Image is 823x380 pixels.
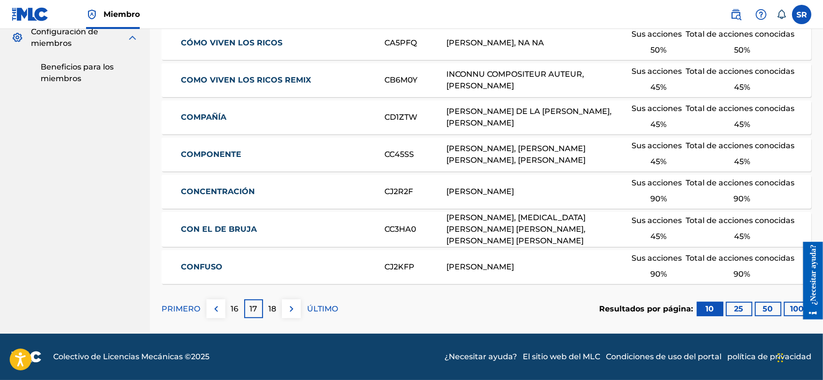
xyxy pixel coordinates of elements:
[744,194,750,203] font: %
[181,225,257,234] font: CON EL DE BRUJA
[686,104,794,113] font: Total de acciones conocidas
[446,144,586,165] font: [PERSON_NAME], [PERSON_NAME] [PERSON_NAME], [PERSON_NAME]
[181,38,282,47] font: CÓMO VIVEN LOS RICOS
[384,225,416,234] font: CC3HA0
[744,157,750,166] font: %
[210,303,222,315] img: izquierda
[686,29,794,39] font: Total de acciones conocidas
[632,67,682,76] font: Sus acciones
[13,2,21,63] font: ¿Necesitar ayuda?
[792,5,811,24] div: Menú de usuario
[181,37,371,49] a: CÓMO VIVEN LOS RICOS
[790,304,804,313] font: 100
[651,232,661,241] font: 45
[181,74,371,86] a: COMO VIVEN LOS RICOS REMIX
[706,304,714,313] font: 10
[661,157,667,166] font: %
[446,187,514,196] font: [PERSON_NAME]
[744,120,750,129] font: %
[726,302,752,316] button: 25
[734,269,744,279] font: 90
[384,113,417,122] font: CD1ZTW
[727,351,811,363] a: política de privacidad
[523,352,600,361] font: El sitio web del MLC
[686,178,794,187] font: Total de acciones conocidas
[734,120,744,129] font: 45
[744,45,750,55] font: %
[734,194,744,203] font: 90
[446,38,544,47] font: [PERSON_NAME], NA NA
[384,187,413,196] font: CJ2R2F
[661,194,667,203] font: %
[12,32,23,43] img: Configuración de miembros
[686,216,794,225] font: Total de acciones conocidas
[523,351,600,363] a: El sitio web del MLC
[727,352,811,361] font: política de privacidad
[307,304,338,313] font: ÚLTIMO
[726,5,746,24] a: Búsqueda pública
[103,10,140,19] font: Miembro
[181,261,371,273] a: CONFUSO
[181,150,241,159] font: COMPONENTE
[446,213,586,245] font: [PERSON_NAME], [MEDICAL_DATA][PERSON_NAME] [PERSON_NAME], [PERSON_NAME] [PERSON_NAME]
[606,352,721,361] font: Condiciones de uso del portal
[686,67,794,76] font: Total de acciones conocidas
[755,9,767,20] img: ayuda
[181,224,371,235] a: CON EL DE BRUJA
[744,232,750,241] font: %
[632,104,682,113] font: Sus acciones
[730,9,742,20] img: buscar
[651,157,661,166] font: 45
[53,352,191,361] font: Colectivo de Licencias Mecánicas ©
[661,232,667,241] font: %
[446,262,514,271] font: [PERSON_NAME]
[599,304,693,313] font: Resultados por página:
[778,343,783,372] div: Arrastrar
[444,352,517,361] font: ¿Necesitar ayuda?
[632,216,682,225] font: Sus acciones
[744,83,750,92] font: %
[686,253,794,263] font: Total de acciones conocidas
[250,304,258,313] font: 17
[650,269,661,279] font: 90
[12,7,49,21] img: Logotipo del MLC
[632,29,682,39] font: Sus acciones
[181,186,371,197] a: CONCENTRACIÓN
[734,232,744,241] font: 45
[697,302,723,316] button: 10
[651,45,661,55] font: 50
[744,269,750,279] font: %
[632,141,682,150] font: Sus acciones
[651,83,661,92] font: 45
[735,304,744,313] font: 25
[181,149,371,160] a: COMPONENTE
[181,112,371,123] a: COMPAÑÍA
[763,304,773,313] font: 50
[755,302,781,316] button: 50
[86,9,98,20] img: Titular de los derechos superior
[796,241,823,319] iframe: Centro de recursos
[181,187,255,196] font: CONCENTRACIÓN
[191,352,209,361] font: 2025
[734,45,744,55] font: 50
[777,10,786,19] div: Notificaciones
[734,157,744,166] font: 45
[384,38,417,47] font: CA5PFQ
[181,113,226,122] font: COMPAÑÍA
[734,83,744,92] font: 45
[446,107,612,127] font: [PERSON_NAME] DE LA [PERSON_NAME], [PERSON_NAME]
[606,351,721,363] a: Condiciones de uso del portal
[12,351,42,363] img: logo
[444,351,517,363] a: ¿Necesitar ayuda?
[661,269,667,279] font: %
[632,253,682,263] font: Sus acciones
[650,194,661,203] font: 90
[651,120,661,129] font: 45
[661,83,667,92] font: %
[686,141,794,150] font: Total de acciones conocidas
[162,304,200,313] font: PRIMERO
[775,334,823,380] iframe: Widget de chat
[41,61,138,84] a: Beneficios para los miembros
[784,302,810,316] button: 100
